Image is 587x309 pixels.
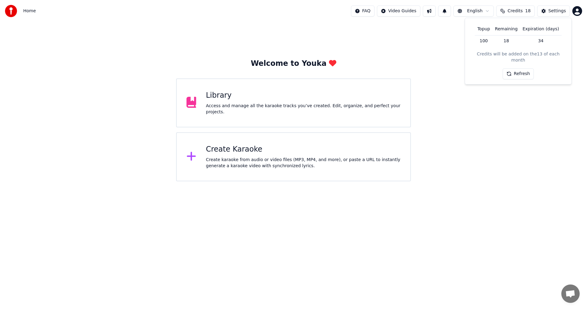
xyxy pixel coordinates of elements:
[496,6,534,17] button: Credits18
[503,68,534,79] button: Refresh
[520,35,561,46] td: 34
[508,8,522,14] span: Credits
[206,145,401,154] div: Create Karaoke
[377,6,420,17] button: Video Guides
[537,6,570,17] button: Settings
[251,59,336,69] div: Welcome to Youka
[23,8,36,14] nav: breadcrumb
[520,23,561,35] th: Expiration (days)
[470,51,567,63] div: Credits will be added on the 13 of each month
[5,5,17,17] img: youka
[23,8,36,14] span: Home
[206,157,401,169] div: Create karaoke from audio or video files (MP3, MP4, and more), or paste a URL to instantly genera...
[475,35,492,46] td: 100
[493,35,520,46] td: 18
[206,91,401,100] div: Library
[206,103,401,115] div: Access and manage all the karaoke tracks you’ve created. Edit, organize, and perfect your projects.
[525,8,531,14] span: 18
[561,285,580,303] div: Open chat
[475,23,492,35] th: Topup
[351,6,375,17] button: FAQ
[493,23,520,35] th: Remaining
[548,8,566,14] div: Settings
